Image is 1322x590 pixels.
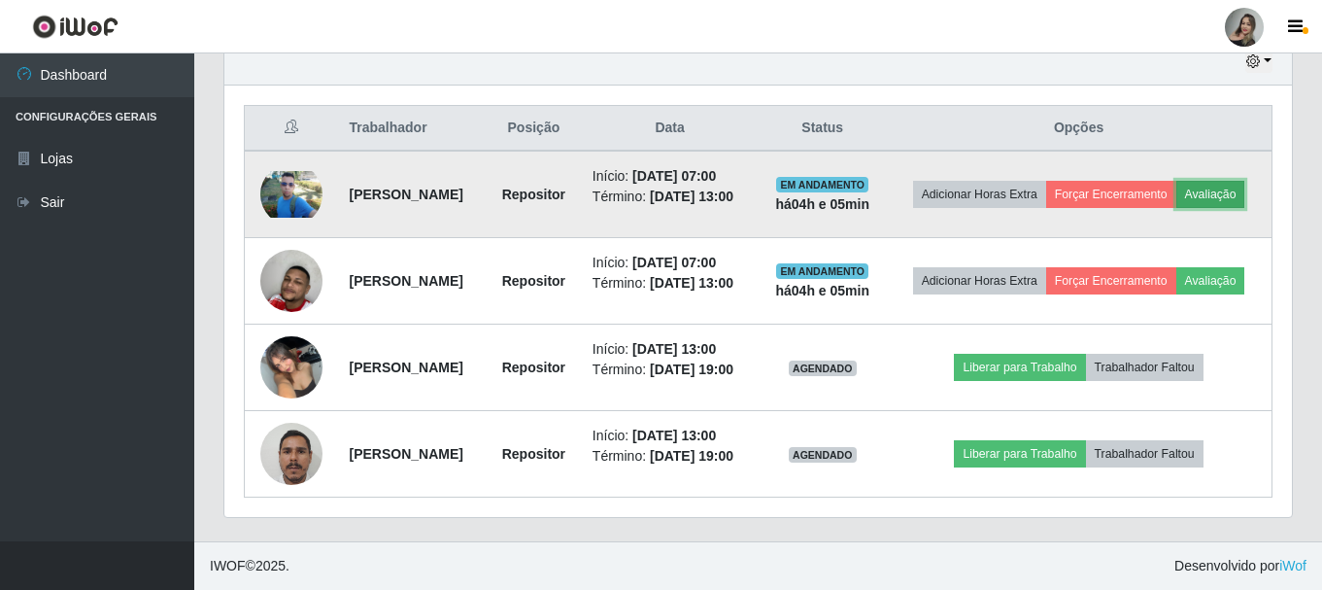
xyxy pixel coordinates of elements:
time: [DATE] 19:00 [650,448,733,464]
strong: [PERSON_NAME] [349,187,462,202]
img: CoreUI Logo [32,15,119,39]
span: AGENDADO [789,361,857,376]
span: © 2025 . [210,556,289,576]
li: Término: [593,446,748,467]
img: 1754455708839.jpeg [260,326,322,408]
strong: Repositor [502,187,565,202]
th: Status [759,106,886,152]
th: Posição [487,106,581,152]
time: [DATE] 07:00 [632,255,716,270]
li: Término: [593,273,748,294]
span: AGENDADO [789,447,857,463]
span: Desenvolvido por [1174,556,1306,576]
strong: há 04 h e 05 min [775,196,869,212]
strong: Repositor [502,360,565,375]
button: Forçar Encerramento [1046,181,1176,208]
strong: Repositor [502,273,565,289]
time: [DATE] 13:00 [632,341,716,357]
button: Forçar Encerramento [1046,267,1176,295]
li: Início: [593,166,748,187]
strong: [PERSON_NAME] [349,360,462,375]
li: Início: [593,426,748,446]
strong: Repositor [502,446,565,462]
li: Início: [593,253,748,273]
img: 1754513784799.jpeg [260,412,322,495]
span: EM ANDAMENTO [776,263,868,279]
time: [DATE] 07:00 [632,168,716,184]
strong: há 04 h e 05 min [775,283,869,298]
strong: [PERSON_NAME] [349,446,462,462]
img: 1742358454044.jpeg [260,171,322,218]
th: Trabalhador [337,106,486,152]
button: Adicionar Horas Extra [913,181,1046,208]
img: 1754346627131.jpeg [260,229,322,332]
strong: [PERSON_NAME] [349,273,462,289]
th: Data [581,106,760,152]
button: Liberar para Trabalho [954,354,1085,381]
span: IWOF [210,558,246,573]
time: [DATE] 13:00 [650,189,733,204]
button: Avaliação [1176,267,1245,295]
button: Adicionar Horas Extra [913,267,1046,295]
time: [DATE] 13:00 [632,428,716,443]
time: [DATE] 19:00 [650,362,733,377]
li: Término: [593,360,748,380]
li: Término: [593,187,748,207]
button: Trabalhador Faltou [1086,354,1203,381]
th: Opções [886,106,1271,152]
span: EM ANDAMENTO [776,177,868,192]
time: [DATE] 13:00 [650,275,733,291]
button: Avaliação [1176,181,1245,208]
button: Trabalhador Faltou [1086,440,1203,468]
li: Início: [593,339,748,360]
a: iWof [1279,558,1306,573]
button: Liberar para Trabalho [954,440,1085,468]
